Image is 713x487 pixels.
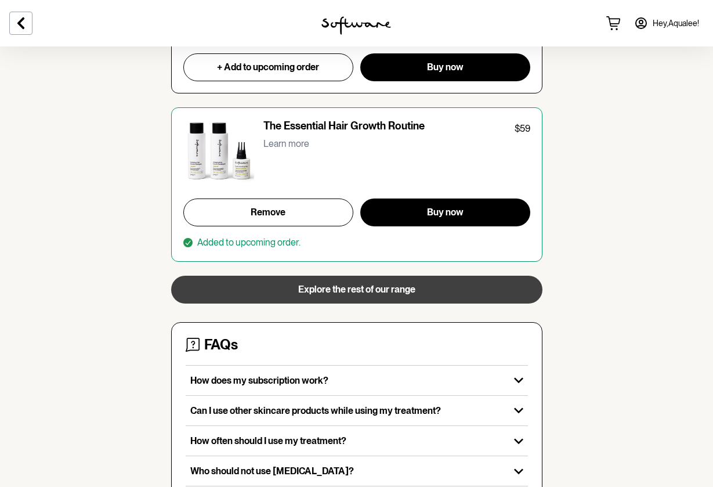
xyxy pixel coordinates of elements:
[321,16,391,35] img: software logo
[186,366,528,395] button: How does my subscription work?
[190,466,505,477] p: Who should not use [MEDICAL_DATA]?
[183,199,354,226] button: Remove
[186,456,528,486] button: Who should not use [MEDICAL_DATA]?
[186,396,528,425] button: Can I use other skincare products while using my treatment?
[360,53,530,81] button: Buy now
[183,120,255,185] img: The Essential Hair Growth Routine product
[217,62,319,73] span: + Add to upcoming order
[183,236,530,250] div: .
[627,9,706,37] a: Hey,Aqualee!
[197,237,299,248] p: Added to upcoming order
[183,53,354,81] button: + Add to upcoming order
[298,284,415,295] span: Explore the rest of our range
[190,375,505,386] p: How does my subscription work?
[515,122,530,136] p: $59
[263,138,309,149] p: Learn more
[251,207,285,218] span: Remove
[653,19,699,28] span: Hey, Aqualee !
[204,337,238,353] h4: FAQs
[263,120,425,136] p: The Essential Hair Growth Routine
[190,435,505,446] p: How often should I use my treatment?
[171,276,542,304] button: Explore the rest of our range
[186,426,528,456] button: How often should I use my treatment?
[360,199,530,226] button: Buy now
[190,405,505,416] p: Can I use other skincare products while using my treatment?
[427,62,464,73] span: Buy now
[427,207,464,218] span: Buy now
[263,136,309,151] button: Learn more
